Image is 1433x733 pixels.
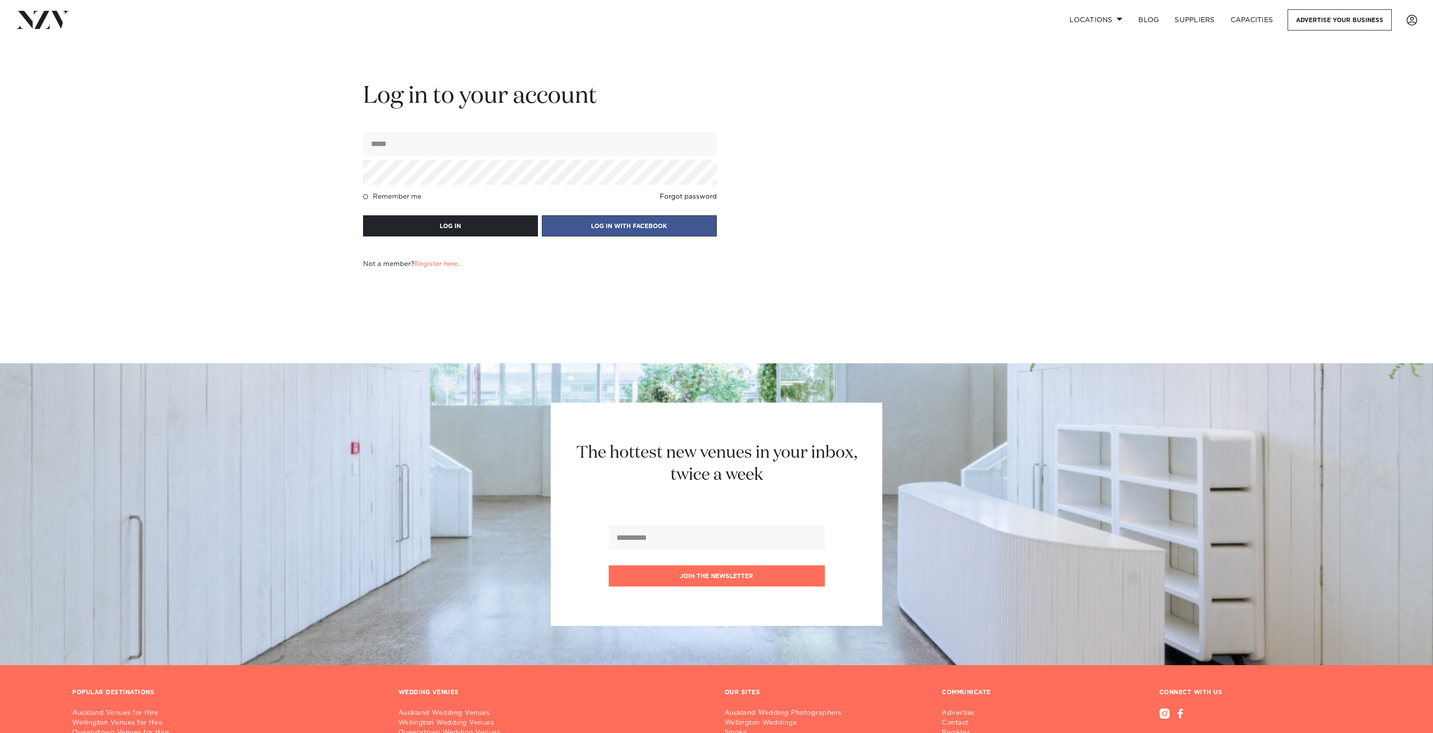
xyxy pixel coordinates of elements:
[725,689,760,697] h3: OUR SITES
[1130,9,1167,30] a: BLOG
[1223,9,1281,30] a: Capacities
[660,193,717,201] a: Forgot password
[609,565,825,586] button: Join the newsletter
[398,708,709,718] a: Auckland Wedding Venues
[363,260,459,268] h4: Not a member? .
[398,689,459,697] h3: WEDDING VENUES
[363,81,717,112] h2: Log in to your account
[398,718,709,728] a: Wellington Wedding Venues
[725,708,849,718] a: Auckland Wedding Photographers
[942,718,1014,728] a: Contact
[72,718,383,728] a: Wellington Venues for Hire
[72,708,383,718] a: Auckland Venues for Hire
[542,215,717,236] button: LOG IN WITH FACEBOOK
[1288,9,1392,30] a: Advertise your business
[942,689,991,697] h3: COMMUNICATE
[72,689,154,697] h3: POPULAR DESTINATIONS
[1159,689,1361,697] h3: CONNECT WITH US
[942,708,1014,718] a: Advertise
[373,193,421,201] h4: Remember me
[1167,9,1222,30] a: SUPPLIERS
[16,11,69,29] img: nzv-logo.png
[414,261,458,267] a: Register here
[564,442,869,486] h2: The hottest new venues in your inbox, twice a week
[542,221,717,230] a: LOG IN WITH FACEBOOK
[1062,9,1130,30] a: Locations
[725,718,849,728] a: Wellington Weddings
[363,215,538,236] button: LOG IN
